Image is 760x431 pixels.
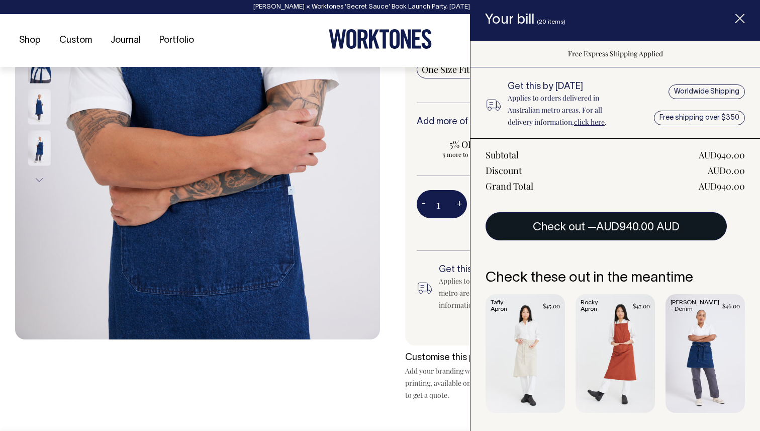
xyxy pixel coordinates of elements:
input: One Size Fits All [417,60,491,78]
a: Custom [55,32,96,49]
button: + [451,194,467,214]
a: Shop [15,32,45,49]
span: One Size Fits All [422,63,486,75]
div: AUD0.00 [708,164,745,177]
div: AUD940.00 [699,149,745,161]
span: (20 items) [537,19,565,25]
h6: Check these out in the meantime [486,271,745,286]
a: Portfolio [155,32,198,49]
img: denim [28,90,51,125]
span: Free Express Shipping Applied [568,49,663,58]
div: Applies to orders delivered in Australian metro areas. For all delivery information, . [439,275,579,311]
button: Next [32,169,47,192]
p: Add your branding with embroidery and screen printing, available on quantities over 25. Contact u... [405,365,566,401]
a: Journal [107,32,145,49]
p: Applies to orders delivered in Australian metro areas. For all delivery information, . [508,92,627,128]
h6: Get this by [DATE] [508,82,627,92]
div: AUD940.00 [699,180,745,192]
h6: Add more of this item or any of our other to save [417,117,713,127]
div: Subtotal [486,149,519,161]
span: 5 more to apply [422,150,506,158]
div: [PERSON_NAME] × Worktones ‘Secret Sauce’ Book Launch Party, [DATE]. . [10,4,750,11]
input: 5% OFF 5 more to apply [417,135,511,161]
img: denim [28,131,51,166]
h6: Get this by [DATE] [439,265,579,275]
span: 5% OFF [422,138,506,150]
button: Check out —AUD940.00 AUD [486,212,727,240]
div: Discount [486,164,522,177]
div: Grand Total [486,180,533,192]
a: click here [574,117,605,127]
button: - [417,194,431,214]
span: AUD940.00 AUD [596,222,680,232]
h6: Customise this product [405,353,566,363]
